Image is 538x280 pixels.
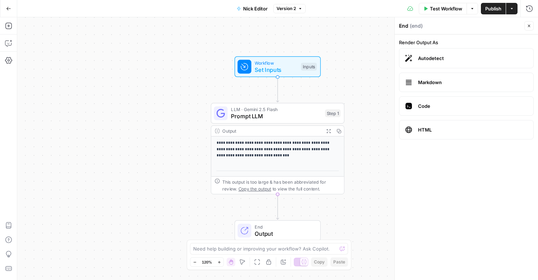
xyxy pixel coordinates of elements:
[222,128,321,134] div: Output
[399,22,522,29] div: End
[255,65,297,74] span: Set Inputs
[333,259,345,265] span: Paste
[211,56,344,77] div: WorkflowSet InputsInputs
[243,5,268,12] span: Nick Editor
[231,112,321,121] span: Prompt LLM
[418,102,528,110] span: Code
[301,63,317,71] div: Inputs
[238,186,271,191] span: Copy the output
[481,3,506,14] button: Publish
[430,5,462,12] span: Test Workflow
[314,259,325,265] span: Copy
[325,109,340,117] div: Step 1
[276,194,279,220] g: Edge from step_1 to end
[232,3,272,14] button: Nick Editor
[330,257,348,267] button: Paste
[255,229,313,238] span: Output
[231,106,321,113] span: LLM · Gemini 2.5 Flash
[311,257,328,267] button: Copy
[255,59,297,66] span: Workflow
[273,4,306,13] button: Version 2
[485,5,501,12] span: Publish
[418,126,528,133] span: HTML
[418,55,528,62] span: Autodetect
[419,3,467,14] button: Test Workflow
[277,5,296,12] span: Version 2
[410,22,423,29] span: ( end )
[255,223,313,230] span: End
[399,39,534,46] label: Render Output As
[418,79,528,86] span: Markdown
[202,259,212,265] span: 120%
[222,178,340,192] div: This output is too large & has been abbreviated for review. to view the full content.
[276,77,279,102] g: Edge from start to step_1
[211,220,344,241] div: EndOutput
